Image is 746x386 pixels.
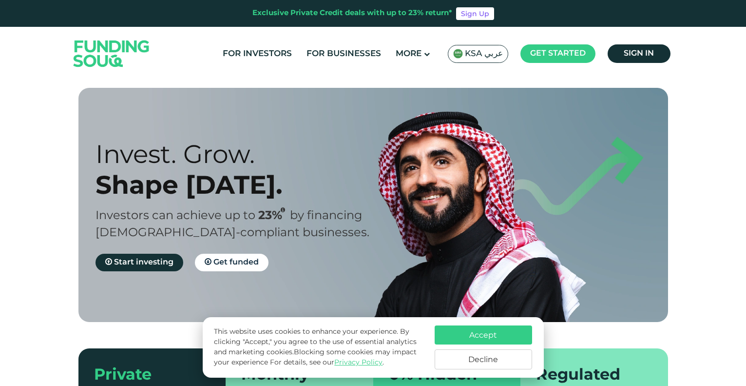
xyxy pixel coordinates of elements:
[114,259,173,266] span: Start investing
[64,29,159,78] img: Logo
[456,7,494,20] a: Sign Up
[214,349,417,366] span: Blocking some cookies may impact your experience
[465,48,503,60] span: KSA عربي
[624,50,654,57] span: Sign in
[608,44,670,63] a: Sign in
[220,46,294,62] a: For Investors
[304,46,383,62] a: For Businesses
[252,8,452,19] div: Exclusive Private Credit deals with up to 23% return*
[396,50,421,58] span: More
[96,210,255,222] span: Investors can achieve up to
[435,349,532,369] button: Decline
[435,325,532,345] button: Accept
[213,259,259,266] span: Get funded
[281,207,285,213] i: 23% IRR (expected) ~ 15% Net yield (expected)
[96,139,390,169] div: Invest. Grow.
[530,50,586,57] span: Get started
[334,359,383,366] a: Privacy Policy
[96,254,183,271] a: Start investing
[453,49,463,59] img: SA Flag
[195,254,268,271] a: Get funded
[258,210,290,222] span: 23%
[214,327,424,368] p: This website uses cookies to enhance your experience. By clicking "Accept," you agree to the use ...
[96,169,390,200] div: Shape [DATE].
[270,359,384,366] span: For details, see our .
